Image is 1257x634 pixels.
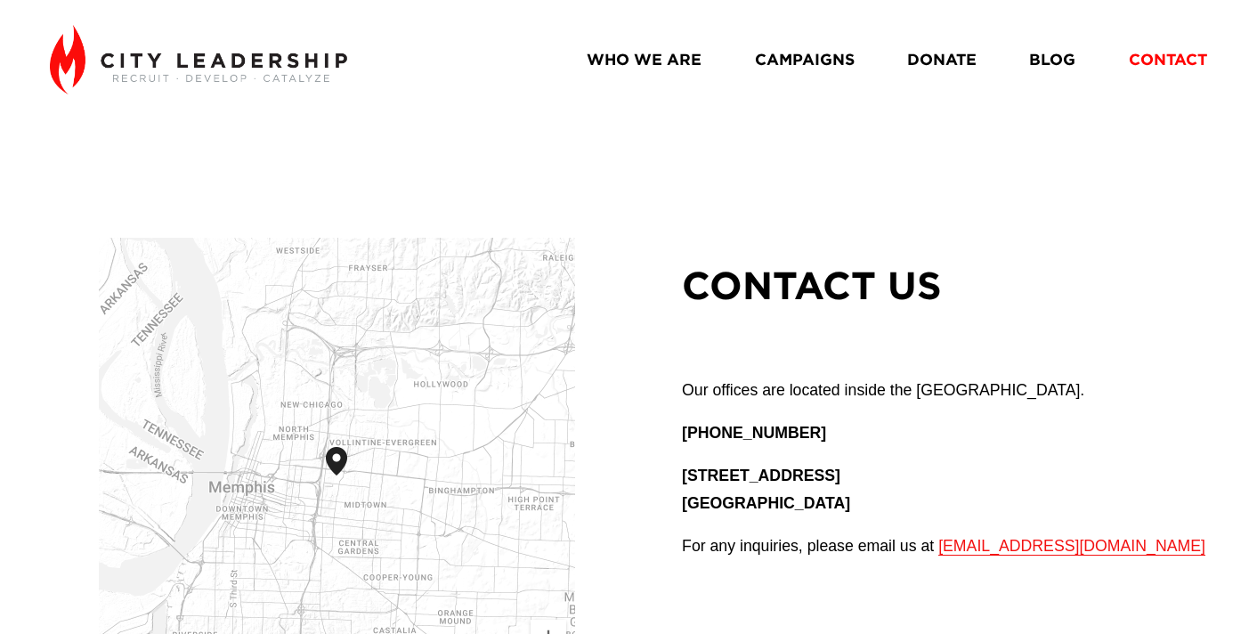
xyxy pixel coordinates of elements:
p: For any inquiries, please email us at [682,532,1206,561]
a: WHO WE ARE [587,45,701,76]
h2: CONTACT US [682,260,1206,310]
a: CONTACT [1129,45,1207,76]
a: DONATE [907,45,977,76]
strong: [PHONE_NUMBER] [682,424,826,442]
a: [EMAIL_ADDRESS][DOMAIN_NAME] [938,537,1205,555]
strong: [GEOGRAPHIC_DATA] [682,494,850,512]
div: City Leadership 1350 Concourse Avenue Memphis, TN, 38104, United States [326,447,369,504]
img: City Leadership - Recruit. Develop. Catalyze. [50,25,346,94]
strong: [STREET_ADDRESS] [682,467,840,484]
p: Our offices are located inside the [GEOGRAPHIC_DATA]. [682,377,1206,405]
a: CAMPAIGNS [755,45,855,76]
a: BLOG [1029,45,1075,76]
